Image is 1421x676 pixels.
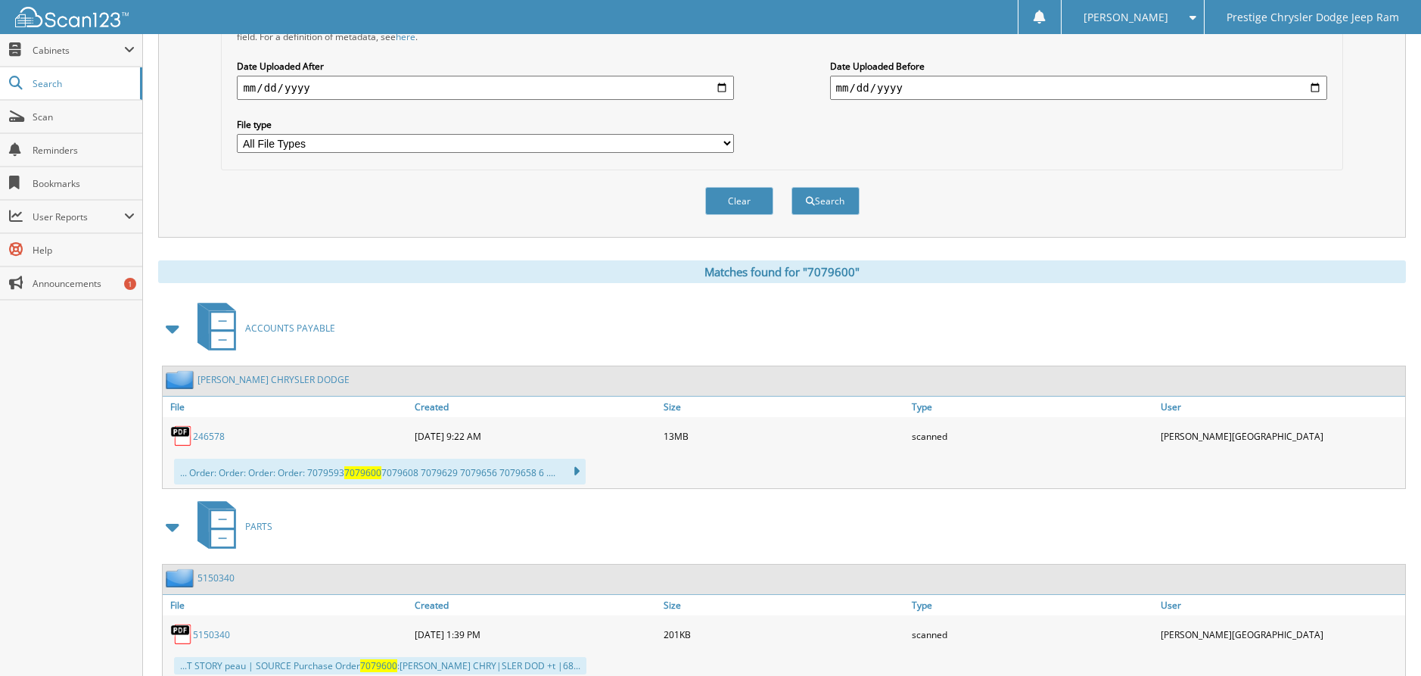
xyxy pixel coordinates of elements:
[1084,13,1168,22] span: [PERSON_NAME]
[237,76,734,100] input: start
[360,659,397,672] span: 7079600
[33,44,124,57] span: Cabinets
[163,595,411,615] a: File
[660,397,908,417] a: Size
[174,657,586,674] div: ...T STORY peau | SOURCE Purchase Order :[PERSON_NAME] CHRY|SLER DOD +t |68...
[1157,619,1405,650] div: [PERSON_NAME][GEOGRAPHIC_DATA]
[33,177,135,190] span: Bookmarks
[660,421,908,451] div: 13MB
[344,466,381,479] span: 7079600
[1157,397,1405,417] a: User
[193,430,225,443] a: 246578
[188,298,335,358] a: ACCOUNTS PAYABLE
[33,244,135,257] span: Help
[166,569,197,587] img: folder2.png
[908,421,1156,451] div: scanned
[197,373,350,386] a: [PERSON_NAME] CHRYSLER DODGE
[908,595,1156,615] a: Type
[245,520,272,533] span: PARTS
[830,76,1327,100] input: end
[193,628,230,641] a: 5150340
[660,595,908,615] a: Size
[411,595,659,615] a: Created
[237,118,734,131] label: File type
[411,619,659,650] div: [DATE] 1:39 PM
[237,60,734,73] label: Date Uploaded After
[15,7,129,27] img: scan123-logo-white.svg
[197,572,235,584] a: 5150340
[33,210,124,223] span: User Reports
[705,187,773,215] button: Clear
[163,397,411,417] a: File
[396,30,415,43] a: here
[170,623,193,646] img: PDF.png
[791,187,860,215] button: Search
[188,497,272,556] a: PARTS
[158,260,1406,283] div: Matches found for "7079600"
[908,397,1156,417] a: Type
[1227,13,1399,22] span: Prestige Chrysler Dodge Jeep Ram
[174,459,586,484] div: ... Order: Order: Order: Order: 7079593 7079608 7079629 7079656 7079658 6 ....
[411,397,659,417] a: Created
[245,322,335,335] span: ACCOUNTS PAYABLE
[660,619,908,650] div: 201KB
[33,277,135,290] span: Announcements
[830,60,1327,73] label: Date Uploaded Before
[33,111,135,123] span: Scan
[170,425,193,447] img: PDF.png
[411,421,659,451] div: [DATE] 9:22 AM
[33,77,132,90] span: Search
[124,278,136,290] div: 1
[908,619,1156,650] div: scanned
[33,144,135,157] span: Reminders
[1157,595,1405,615] a: User
[1157,421,1405,451] div: [PERSON_NAME][GEOGRAPHIC_DATA]
[166,370,197,389] img: folder2.png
